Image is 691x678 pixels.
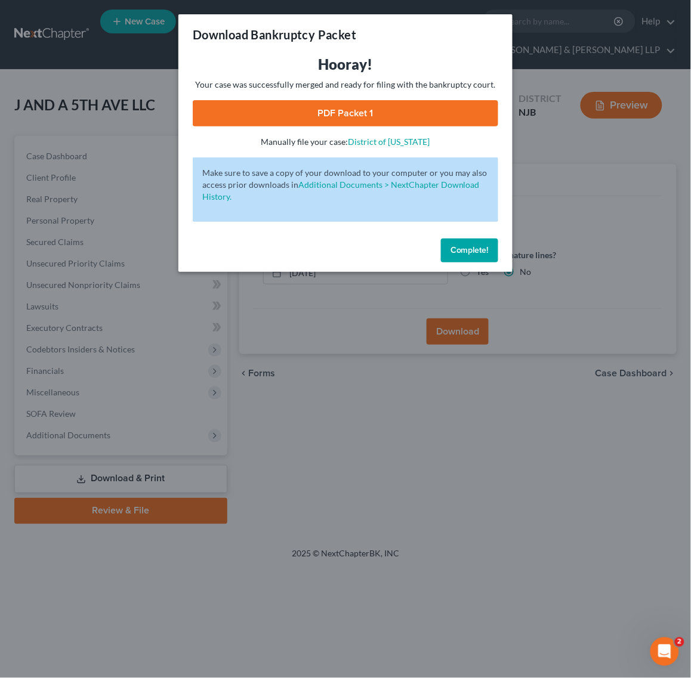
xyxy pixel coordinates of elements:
p: Make sure to save a copy of your download to your computer or you may also access prior downloads in [202,167,489,203]
span: 2 [675,637,684,647]
p: Your case was successfully merged and ready for filing with the bankruptcy court. [193,79,498,91]
a: District of [US_STATE] [348,137,430,147]
a: Additional Documents > NextChapter Download History. [202,179,480,202]
iframe: Intercom live chat [650,637,679,666]
a: PDF Packet 1 [193,100,498,126]
h3: Download Bankruptcy Packet [193,26,356,43]
button: Complete! [441,239,498,262]
span: Complete! [451,245,489,255]
h3: Hooray! [193,55,498,74]
p: Manually file your case: [193,136,498,148]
